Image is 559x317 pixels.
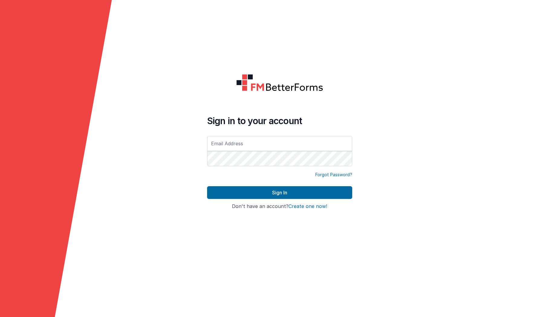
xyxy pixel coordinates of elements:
button: Sign In [207,186,352,199]
input: Email Address [207,136,352,151]
h4: Don't have an account? [207,204,352,209]
a: Forgot Password? [315,172,352,178]
h4: Sign in to your account [207,115,352,126]
button: Create one now! [288,204,327,209]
